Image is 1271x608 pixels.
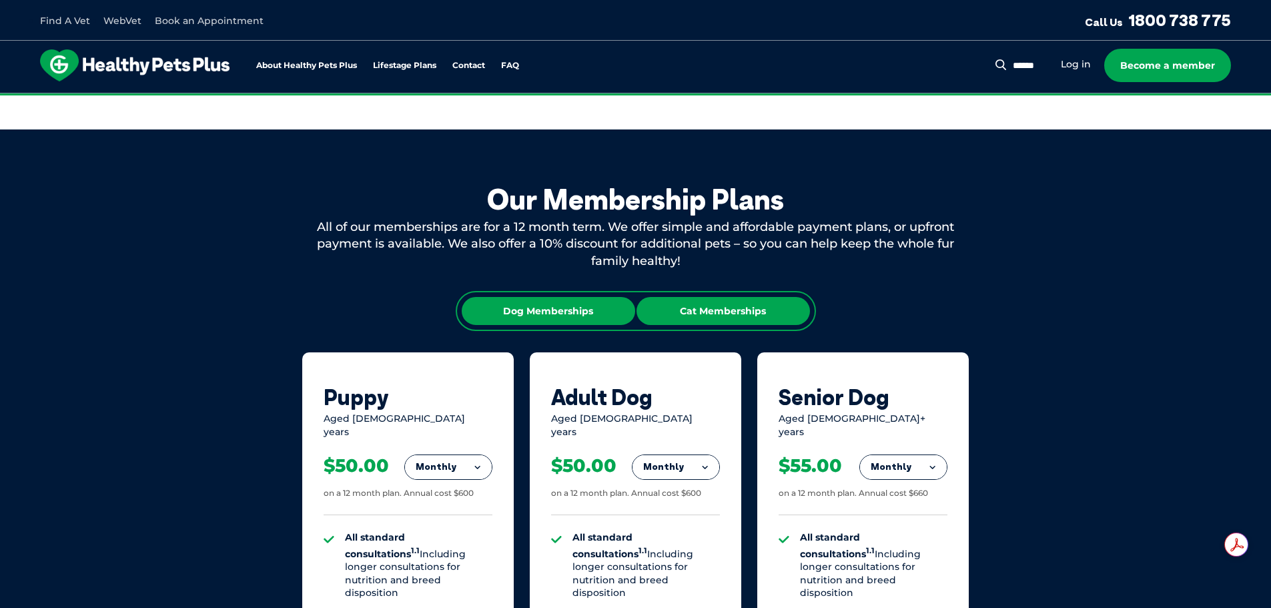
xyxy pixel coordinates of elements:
[779,488,928,499] div: on a 12 month plan. Annual cost $660
[345,531,492,600] li: Including longer consultations for nutrition and breed disposition
[373,61,436,70] a: Lifestage Plans
[632,455,719,479] button: Monthly
[40,15,90,27] a: Find A Vet
[1061,58,1091,71] a: Log in
[324,488,474,499] div: on a 12 month plan. Annual cost $600
[386,93,885,105] span: Proactive, preventative wellness program designed to keep your pet healthier and happier for longer
[572,531,720,600] li: Including longer consultations for nutrition and breed disposition
[637,297,810,325] div: Cat Memberships
[324,384,492,410] div: Puppy
[324,454,389,477] div: $50.00
[1085,15,1123,29] span: Call Us
[452,61,485,70] a: Contact
[155,15,264,27] a: Book an Appointment
[800,531,947,600] li: Including longer consultations for nutrition and breed disposition
[103,15,141,27] a: WebVet
[572,531,647,559] strong: All standard consultations
[779,384,947,410] div: Senior Dog
[411,546,420,555] sup: 1.1
[405,455,492,479] button: Monthly
[302,219,969,270] div: All of our memberships are for a 12 month term. We offer simple and affordable payment plans, or ...
[345,531,420,559] strong: All standard consultations
[800,531,875,559] strong: All standard consultations
[462,297,635,325] div: Dog Memberships
[324,412,492,438] div: Aged [DEMOGRAPHIC_DATA] years
[551,412,720,438] div: Aged [DEMOGRAPHIC_DATA] years
[866,546,875,555] sup: 1.1
[256,61,357,70] a: About Healthy Pets Plus
[860,455,947,479] button: Monthly
[1085,10,1231,30] a: Call Us1800 738 775
[551,454,616,477] div: $50.00
[551,488,701,499] div: on a 12 month plan. Annual cost $600
[993,58,1009,71] button: Search
[40,49,230,81] img: hpp-logo
[501,61,519,70] a: FAQ
[779,412,947,438] div: Aged [DEMOGRAPHIC_DATA]+ years
[302,183,969,216] div: Our Membership Plans
[639,546,647,555] sup: 1.1
[551,384,720,410] div: Adult Dog
[1104,49,1231,82] a: Become a member
[779,454,842,477] div: $55.00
